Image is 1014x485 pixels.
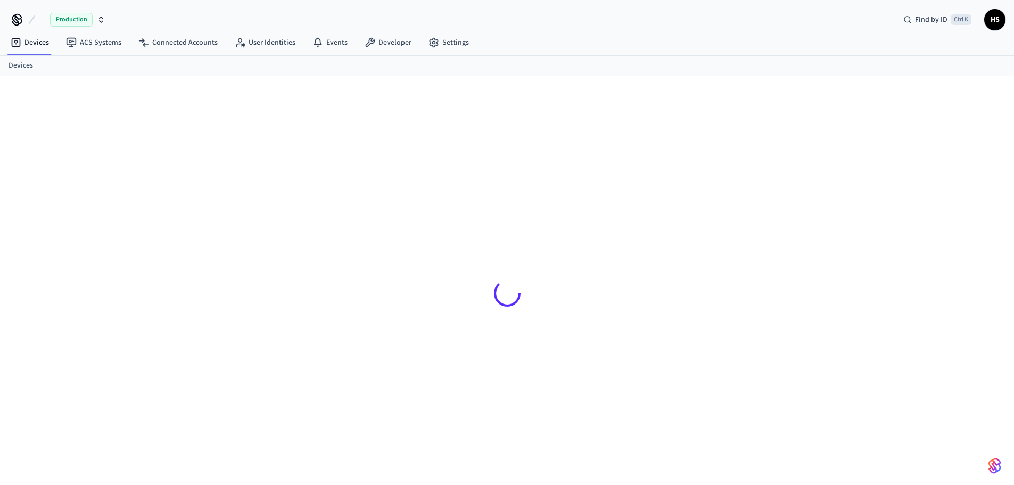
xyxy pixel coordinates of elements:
span: Ctrl K [951,14,971,25]
img: SeamLogoGradient.69752ec5.svg [988,457,1001,474]
a: ACS Systems [57,33,130,52]
a: Developer [356,33,420,52]
a: Settings [420,33,477,52]
span: Production [50,13,93,27]
button: HS [984,9,1005,30]
a: User Identities [226,33,304,52]
span: HS [985,10,1004,29]
a: Devices [9,60,33,71]
a: Devices [2,33,57,52]
a: Events [304,33,356,52]
span: Find by ID [915,14,947,25]
a: Connected Accounts [130,33,226,52]
div: Find by IDCtrl K [895,10,980,29]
